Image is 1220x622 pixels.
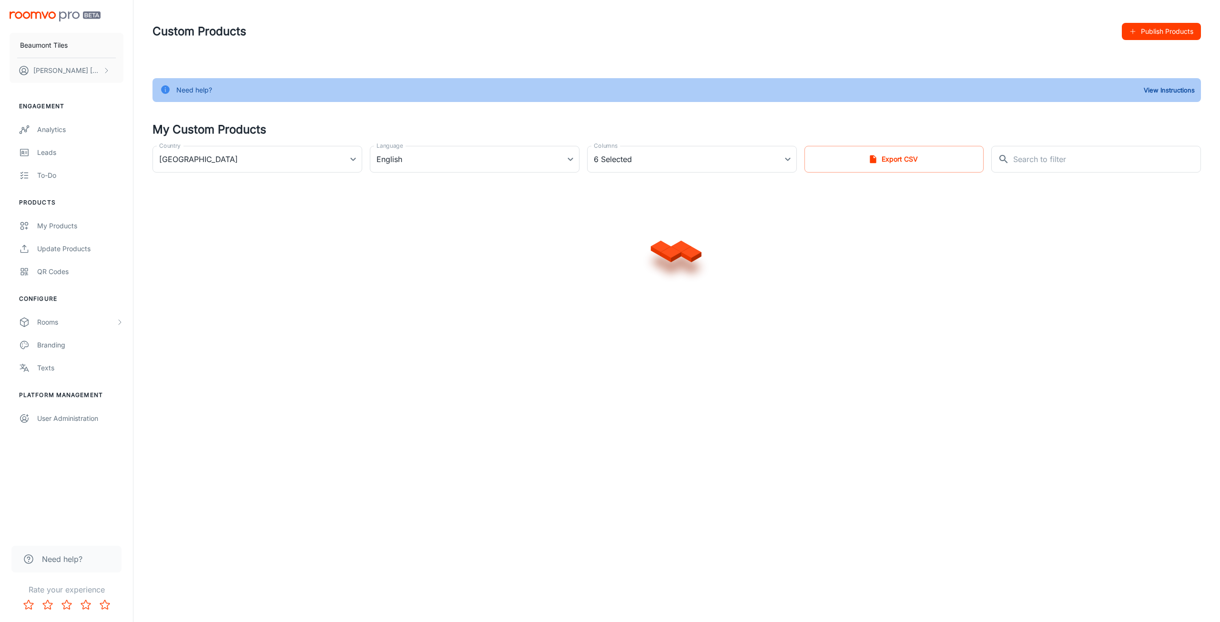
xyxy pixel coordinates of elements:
[37,266,123,277] div: QR Codes
[37,221,123,231] div: My Products
[33,65,101,76] p: [PERSON_NAME] [PERSON_NAME]
[1013,146,1201,173] input: Search to filter
[37,244,123,254] div: Update Products
[587,146,797,173] div: 6 Selected
[159,142,181,150] label: Country
[37,147,123,158] div: Leads
[37,340,123,350] div: Branding
[37,124,123,135] div: Analytics
[37,363,123,373] div: Texts
[1141,83,1197,97] button: View Instructions
[370,146,579,173] div: English
[152,23,246,40] h1: Custom Products
[37,170,123,181] div: To-do
[37,317,116,327] div: Rooms
[176,81,212,99] div: Need help?
[20,40,68,51] p: Beaumont Tiles
[804,146,984,173] button: Export CSV
[152,121,1201,138] h4: My Custom Products
[376,142,403,150] label: Language
[152,146,362,173] div: [GEOGRAPHIC_DATA]
[10,33,123,58] button: Beaumont Tiles
[1122,23,1201,40] button: Publish Products
[10,58,123,83] button: [PERSON_NAME] [PERSON_NAME]
[10,11,101,21] img: Roomvo PRO Beta
[594,142,618,150] label: Columns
